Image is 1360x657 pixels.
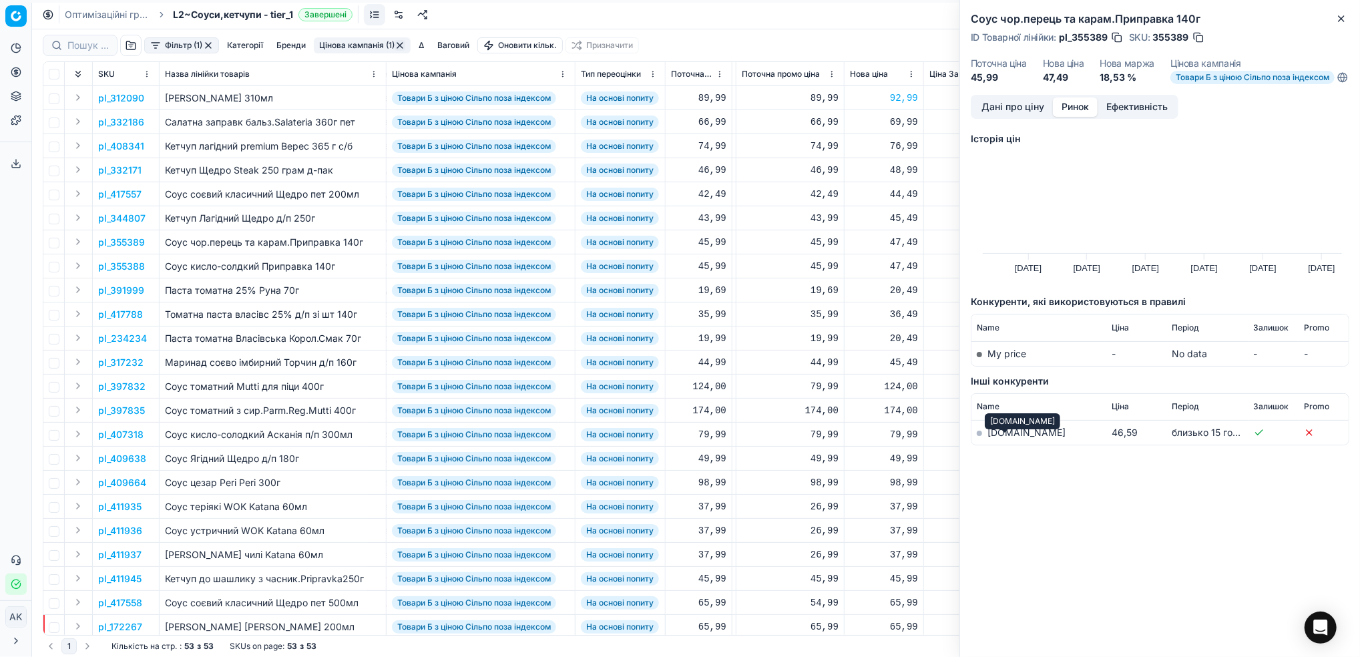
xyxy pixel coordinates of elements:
[306,641,316,652] strong: 53
[850,548,918,562] div: 37,99
[850,284,918,297] div: 20,49
[70,66,86,82] button: Expand all
[1106,341,1166,366] td: -
[70,426,86,442] button: Expand
[98,476,146,489] button: pl_409664
[742,308,839,321] div: 35,99
[671,188,726,201] div: 42,49
[1254,401,1289,412] span: Залишок
[581,428,659,441] span: На основі попиту
[1112,322,1129,333] span: Ціна
[392,548,556,562] span: Товари Б з ціною Сільпо поза індексом
[70,378,86,394] button: Expand
[165,404,381,417] div: Соус томатний з сир.Parm.Reg.Mutti 400г
[392,188,556,201] span: Товари Б з ціною Сільпо поза індексом
[742,236,839,249] div: 45,99
[70,258,86,274] button: Expand
[929,164,1000,177] div: 49,99
[70,498,86,514] button: Expand
[671,452,726,465] div: 49,99
[98,116,144,129] button: pl_332186
[392,404,556,417] span: Товари Б з ціною Сільпо поза індексом
[671,380,726,393] div: 124,00
[165,356,381,369] div: Маринад соєво імбирний Торчин д/п 160г
[850,140,918,153] div: 76,99
[1191,263,1218,273] text: [DATE]
[929,596,1000,610] div: 68,99
[392,500,556,513] span: Товари Б з ціною Сільпо поза індексом
[392,236,556,249] span: Товари Б з ціною Сільпо поза індексом
[671,236,726,249] div: 45,99
[581,476,659,489] span: На основі попиту
[98,452,146,465] button: pl_409638
[392,116,556,129] span: Товари Б з ціною Сільпо поза індексом
[742,69,820,79] span: Поточна промо ціна
[98,308,143,321] p: pl_417788
[432,37,475,53] button: Ваговий
[392,620,556,634] span: Товари Б з ціною Сільпо поза індексом
[850,212,918,225] div: 45,49
[165,428,381,441] div: Соус кисло-солодкий Асканія п/п 300мл
[98,260,145,273] button: pl_355388
[987,427,1066,438] a: [DOMAIN_NAME]
[287,641,297,652] strong: 53
[850,356,918,369] div: 45,49
[671,572,726,586] div: 45,99
[392,332,556,345] span: Товари Б з ціною Сільпо поза індексом
[671,212,726,225] div: 43,99
[98,332,147,345] button: pl_234234
[1053,97,1098,117] button: Ринок
[929,572,1000,586] div: 48,49
[671,164,726,177] div: 46,99
[742,356,839,369] div: 44,99
[850,452,918,465] div: 49,99
[671,500,726,513] div: 37,99
[67,39,109,52] input: Пошук по SKU або назві
[1172,322,1199,333] span: Період
[70,89,86,105] button: Expand
[929,524,1000,537] div: 39,99
[70,210,86,226] button: Expand
[742,91,839,105] div: 89,99
[671,596,726,610] div: 65,99
[671,140,726,153] div: 74,99
[98,404,145,417] p: pl_397835
[671,476,726,489] div: 98,99
[98,164,142,177] button: pl_332171
[850,308,918,321] div: 36,49
[671,428,726,441] div: 79,99
[671,524,726,537] div: 37,99
[671,116,726,129] div: 66,99
[98,572,142,586] button: pl_411945
[850,572,918,586] div: 45,99
[565,37,639,53] button: Призначити
[392,476,556,489] span: Товари Б з ціною Сільпо поза індексом
[1170,71,1335,84] span: Товари Б з ціною Сільпо поза індексом
[850,524,918,537] div: 37,99
[973,97,1053,117] button: Дані про ціну
[70,546,86,562] button: Expand
[392,596,556,610] span: Товари Б з ціною Сільпо поза індексом
[98,91,144,105] button: pl_312090
[98,500,142,513] button: pl_411935
[971,71,1027,84] dd: 45,99
[70,354,86,370] button: Expand
[742,452,839,465] div: 49,99
[850,332,918,345] div: 20,49
[971,33,1056,42] span: ID Товарної лінійки :
[165,380,381,393] div: Соус томатний Mutti для піци 400г
[392,260,556,273] span: Товари Б з ціною Сільпо поза індексом
[581,140,659,153] span: На основі попиту
[65,8,150,21] a: Оптимізаційні групи
[98,188,142,201] button: pl_417557
[70,306,86,322] button: Expand
[985,413,1060,429] div: [DOMAIN_NAME]
[671,548,726,562] div: 37,99
[144,37,219,53] button: Фільтр (1)
[165,91,381,105] div: [PERSON_NAME] 310мл
[850,164,918,177] div: 48,99
[971,59,1027,68] dt: Поточна ціна
[929,212,1000,225] div: 47,99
